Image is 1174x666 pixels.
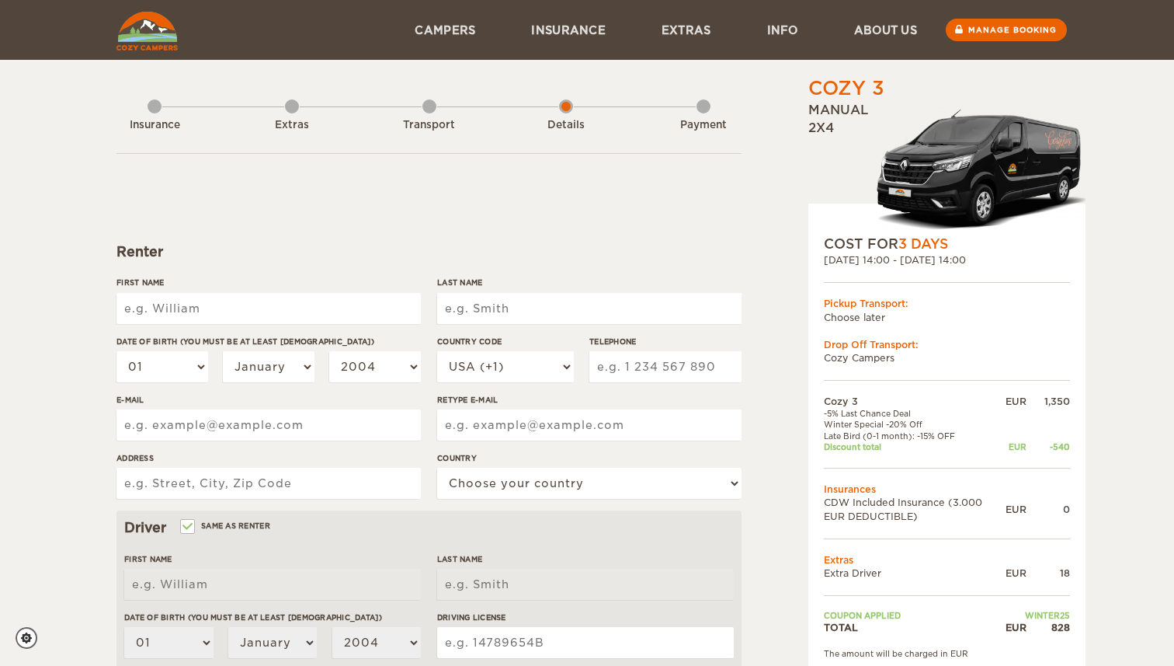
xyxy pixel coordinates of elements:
[249,118,335,133] div: Extras
[437,569,734,600] input: e.g. Smith
[1026,395,1070,408] div: 1,350
[808,102,1085,235] div: Manual 2x4
[437,394,742,406] label: Retype E-mail
[824,567,1006,580] td: Extra Driver
[387,118,472,133] div: Transport
[824,553,1070,567] td: Extras
[1006,503,1026,516] div: EUR
[1006,395,1026,408] div: EUR
[824,431,1006,441] td: Late Bird (0-1 month): -15% OFF
[661,118,746,133] div: Payment
[116,468,421,499] input: e.g. Street, City, Zip Code
[124,612,421,623] label: Date of birth (You must be at least [DEMOGRAPHIC_DATA])
[824,441,1006,452] td: Discount total
[116,410,421,441] input: e.g. example@example.com
[112,118,197,133] div: Insurance
[824,395,1006,408] td: Cozy 3
[1006,441,1026,452] div: EUR
[824,351,1070,364] td: Cozy Campers
[437,452,742,464] label: Country
[116,336,421,347] label: Date of birth (You must be at least [DEMOGRAPHIC_DATA])
[1026,503,1070,516] div: 0
[116,277,421,288] label: First Name
[124,553,421,565] label: First Name
[824,483,1070,496] td: Insurances
[116,293,421,324] input: e.g. William
[116,452,421,464] label: Address
[898,236,948,252] span: 3 Days
[437,277,742,288] label: Last Name
[1006,567,1026,580] div: EUR
[116,242,742,261] div: Renter
[824,496,1006,522] td: CDW Included Insurance (3.000 EUR DEDUCTIBLE)
[437,336,574,347] label: Country Code
[1006,621,1026,634] div: EUR
[1026,441,1070,452] div: -540
[437,612,734,623] label: Driving License
[437,410,742,441] input: e.g. example@example.com
[589,336,742,347] label: Telephone
[124,569,421,600] input: e.g. William
[946,19,1067,41] a: Manage booking
[824,311,1070,324] td: Choose later
[16,627,47,649] a: Cookie settings
[824,253,1070,267] div: [DATE] 14:00 - [DATE] 14:00
[437,293,742,324] input: e.g. Smith
[116,394,421,406] label: E-mail
[824,408,1006,419] td: -5% Last Chance Deal
[589,351,742,382] input: e.g. 1 234 567 890
[824,338,1070,351] div: Drop Off Transport:
[182,518,270,533] label: Same as renter
[1026,567,1070,580] div: 18
[437,627,734,658] input: e.g. 14789654B
[824,610,1006,621] td: Coupon applied
[870,106,1085,235] img: Langur-m-c-logo-2.png
[824,419,1006,430] td: Winter Special -20% Off
[808,75,884,102] div: Cozy 3
[1006,610,1070,621] td: WINTER25
[116,12,178,51] img: Cozy Campers
[1026,621,1070,634] div: 828
[824,621,1006,634] td: TOTAL
[437,553,734,565] label: Last Name
[124,518,734,537] div: Driver
[824,648,1070,659] div: The amount will be charged in EUR
[824,235,1070,253] div: COST FOR
[182,523,192,533] input: Same as renter
[523,118,609,133] div: Details
[824,297,1070,310] div: Pickup Transport:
